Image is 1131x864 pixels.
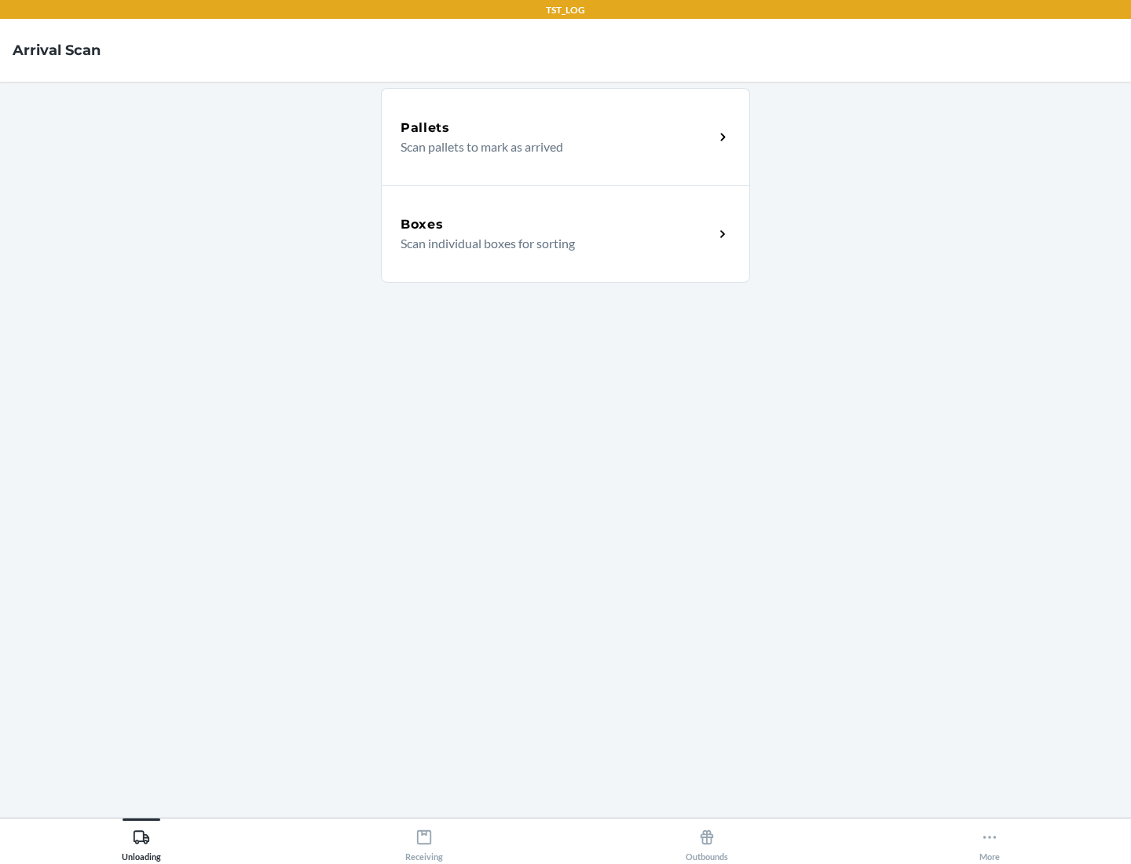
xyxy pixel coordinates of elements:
p: Scan individual boxes for sorting [401,234,701,253]
h4: Arrival Scan [13,40,101,60]
h5: Boxes [401,215,444,234]
p: Scan pallets to mark as arrived [401,137,701,156]
p: TST_LOG [546,3,585,17]
div: More [979,822,1000,862]
button: Receiving [283,818,565,862]
a: PalletsScan pallets to mark as arrived [381,88,750,185]
button: More [848,818,1131,862]
div: Receiving [405,822,443,862]
div: Outbounds [686,822,728,862]
button: Outbounds [565,818,848,862]
a: BoxesScan individual boxes for sorting [381,185,750,283]
div: Unloading [122,822,161,862]
h5: Pallets [401,119,450,137]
